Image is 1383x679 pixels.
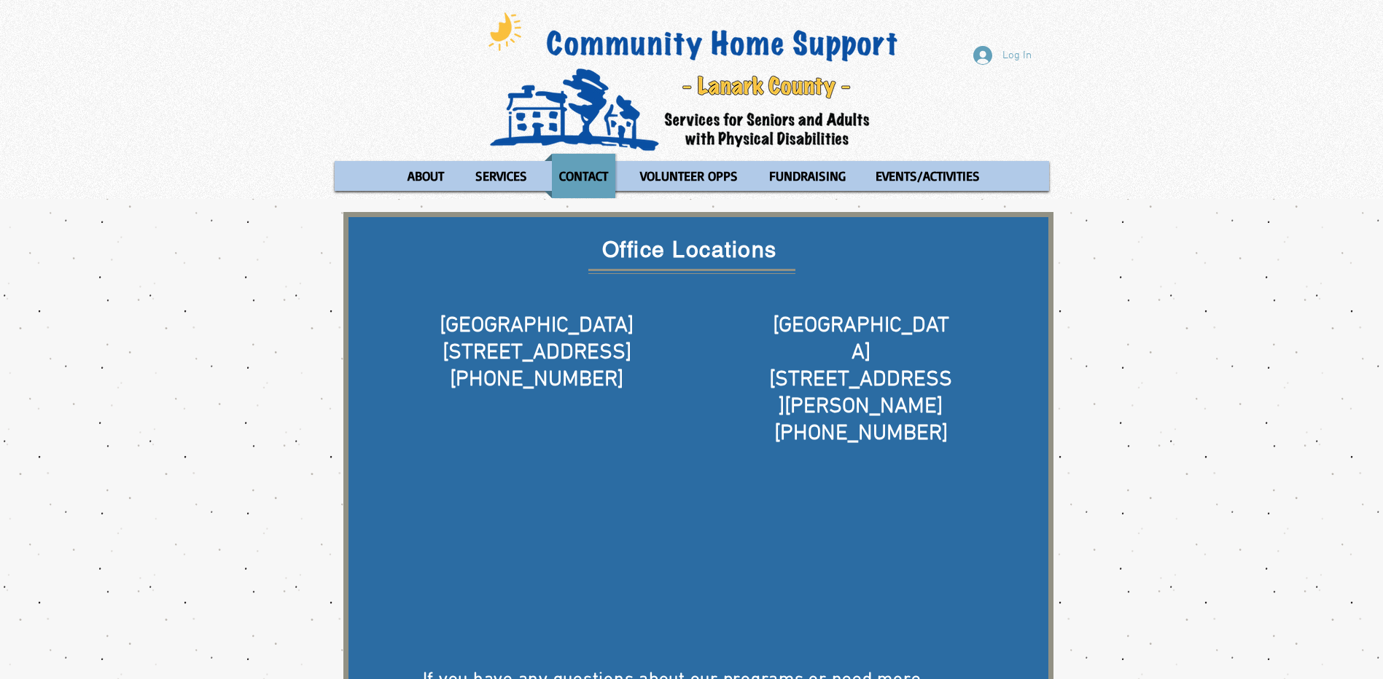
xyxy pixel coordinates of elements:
a: EVENTS/ACTIVITIES [862,154,994,198]
span: Log In [997,48,1037,63]
span: [STREET_ADDRESS][PERSON_NAME] [769,366,952,420]
p: CONTACT [553,154,615,198]
span: [PHONE_NUMBER] [774,420,948,447]
p: EVENTS/ACTIVITIES [869,154,986,198]
p: FUNDRAISING [763,154,852,198]
nav: Site [335,154,1049,198]
p: SERVICES [469,154,534,198]
span: [STREET_ADDRESS] [443,339,631,366]
span: [GEOGRAPHIC_DATA] [773,313,949,366]
button: Log In [963,42,1042,69]
a: SERVICES [461,154,541,198]
a: FUNDRAISING [755,154,858,198]
p: ABOUT [401,154,451,198]
a: CONTACT [545,154,623,198]
span: [GEOGRAPHIC_DATA] [440,313,634,339]
a: ABOUT [393,154,458,198]
a: VOLUNTEER OPPS [626,154,752,198]
p: VOLUNTEER OPPS [634,154,744,198]
span: [PHONE_NUMBER] [450,366,623,393]
span: Office Locations [602,237,777,262]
